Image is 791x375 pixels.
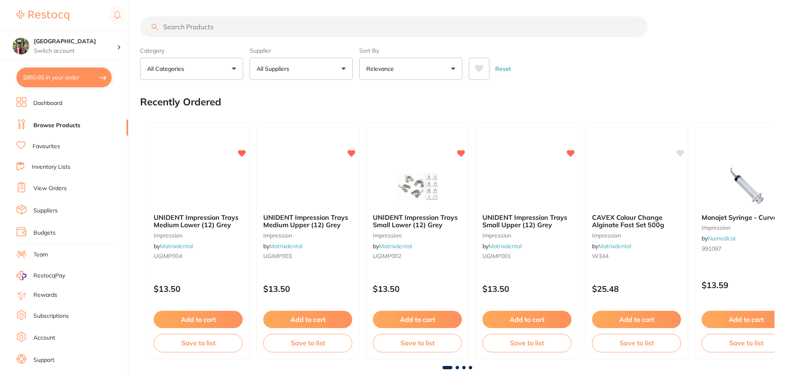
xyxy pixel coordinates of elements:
label: Sort By [359,47,462,54]
p: Switch account [34,47,117,55]
a: Suppliers [33,207,58,215]
button: Save to list [154,334,243,352]
button: Save to list [263,334,352,352]
button: Save to list [702,334,791,352]
img: UNIDENT Impression Trays Medium Upper (12) Grey [281,166,335,207]
label: Supplier [250,47,353,54]
b: Monojet Syringe - Curved [702,214,791,221]
p: $25.48 [592,284,681,293]
button: Add to cart [482,311,571,328]
button: Add to cart [373,311,462,328]
span: by [373,242,412,250]
a: Subscriptions [33,312,69,320]
button: Add to cart [263,311,352,328]
small: impression [592,232,681,239]
a: Matrixdental [598,242,631,250]
b: UNIDENT Impression Trays Medium Lower (12) Grey [154,214,243,229]
button: All Categories [140,58,243,80]
button: Save to list [482,334,571,352]
a: Dashboard [33,99,62,107]
img: CAVEX Colour Change Alginate Fast Set 500g [610,166,663,207]
p: Relevance [366,65,397,73]
small: impression [154,232,243,239]
a: Inventory Lists [32,163,70,171]
span: by [154,242,193,250]
a: Support [33,356,54,364]
button: Add to cart [592,311,681,328]
b: UNIDENT Impression Trays Small Upper (12) Grey [482,214,571,229]
a: Favourites [33,142,60,151]
p: All Suppliers [257,65,293,73]
a: Matrixdental [489,242,522,250]
a: Browse Products [33,121,80,130]
p: $13.50 [373,284,462,293]
b: UNIDENT Impression Trays Medium Upper (12) Grey [263,214,352,229]
img: UNIDENT Impression Trays Medium Lower (12) Grey [171,166,225,207]
small: impression [263,232,352,239]
span: by [263,242,302,250]
a: Matrixdental [269,242,302,250]
small: UGIMP004 [154,253,243,259]
small: W344 [592,253,681,259]
button: Save to list [592,334,681,352]
img: UNIDENT Impression Trays Small Lower (12) Grey [391,166,444,207]
small: UGIMP001 [482,253,571,259]
a: Numedical [708,235,735,242]
p: $13.50 [154,284,243,293]
a: Restocq Logo [16,6,69,25]
span: RestocqPay [33,272,65,280]
span: by [702,235,735,242]
img: Monojet Syringe - Curved [719,166,773,207]
a: Matrixdental [160,242,193,250]
small: 991097 [702,245,791,252]
p: $13.59 [702,280,791,290]
img: Restocq Logo [16,11,69,21]
button: Add to cart [702,311,791,328]
h4: Wanneroo Dental Centre [34,37,117,46]
h2: Recently Ordered [140,96,221,108]
b: CAVEX Colour Change Alginate Fast Set 500g [592,214,681,229]
label: Category [140,47,243,54]
a: Rewards [33,291,57,299]
input: Search Products [140,16,648,37]
a: Account [33,334,55,342]
img: Wanneroo Dental Centre [13,38,29,54]
a: Budgets [33,229,56,237]
img: RestocqPay [16,271,26,280]
span: by [592,242,631,250]
small: UGIMP002 [373,253,462,259]
small: impression [373,232,462,239]
button: Save to list [373,334,462,352]
button: Relevance [359,58,462,80]
p: All Categories [147,65,187,73]
button: Reset [493,58,513,80]
a: View Orders [33,184,67,193]
b: UNIDENT Impression Trays Small Lower (12) Grey [373,214,462,229]
p: $13.50 [263,284,352,293]
a: Team [33,251,48,259]
small: UGIMP003 [263,253,352,259]
small: impression [702,224,791,231]
span: by [482,242,522,250]
small: impression [482,232,571,239]
img: UNIDENT Impression Trays Small Upper (12) Grey [500,166,554,207]
a: RestocqPay [16,271,65,280]
button: Add to cart [154,311,243,328]
a: Matrixdental [379,242,412,250]
p: $13.50 [482,284,571,293]
button: $860.65 in your order [16,68,112,87]
button: All Suppliers [250,58,353,80]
